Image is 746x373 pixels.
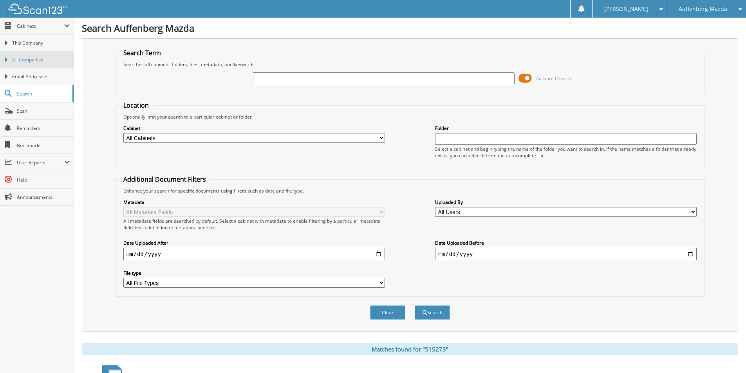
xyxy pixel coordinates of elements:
span: Help [17,177,70,183]
div: Optionally limit your search to a particular cabinet or folder [119,114,701,120]
label: Metadata [123,199,385,205]
span: Reminders [17,125,70,132]
span: Auffenberg Mazda [679,7,727,11]
span: Search [17,90,69,97]
label: Folder [435,125,697,132]
label: Date Uploaded Before [435,240,697,246]
label: Cabinet [123,125,385,132]
span: User Reports [17,159,64,166]
label: Uploaded By [435,199,697,205]
span: This Company [12,40,70,47]
span: Bookmarks [17,142,70,149]
span: [PERSON_NAME] [604,7,648,11]
iframe: Chat Widget [707,335,746,373]
img: scan123-logo-white.svg [8,4,67,14]
span: Email Addresses [12,73,70,80]
span: Scan [17,108,70,114]
h1: Search Auffenberg Mazda [82,22,738,34]
div: Searches all cabinets, folders, files, metadata, and keywords [119,61,701,68]
label: File type [123,270,385,276]
span: Cabinets [17,23,64,29]
label: Date Uploaded After [123,240,385,246]
button: Clear [370,305,405,320]
div: All metadata fields are searched by default. Select a cabinet with metadata to enable filtering b... [123,218,385,231]
input: end [435,248,697,260]
button: Search [415,305,450,320]
div: Matches found for "515273" [82,343,738,355]
legend: Location [119,101,153,110]
div: Enhance your search for specific documents using filters such as date and file type. [119,187,701,194]
span: Advanced Search [536,76,571,81]
span: All Companies [12,56,70,63]
legend: Search Term [119,49,165,57]
div: Select a cabinet and begin typing the name of the folder you want to search in. If the name match... [435,146,697,159]
a: here [206,224,216,231]
span: Announcements [17,194,70,200]
input: start [123,248,385,260]
legend: Additional Document Filters [119,175,210,184]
